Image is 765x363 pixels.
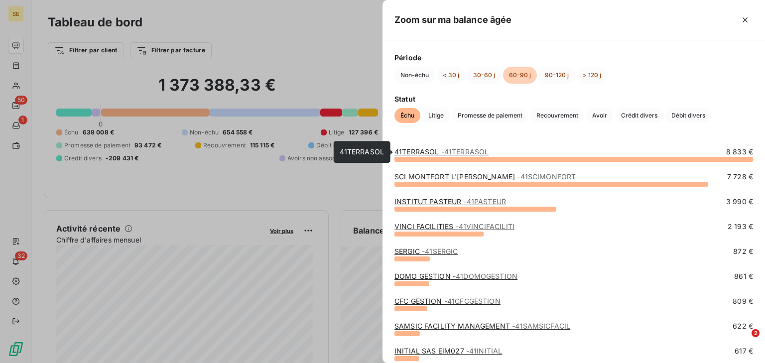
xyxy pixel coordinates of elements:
[517,172,576,181] span: - 41SCIMONFORT
[728,222,753,232] span: 2 193 €
[340,147,384,156] span: 41TERRASOL
[394,347,502,355] a: INITIAL SAS EIM027
[466,347,503,355] span: - 41INITIAL
[512,322,570,330] span: - 41SAMSICFACIL
[503,67,537,84] button: 60-90 j
[467,67,501,84] button: 30-60 j
[394,297,501,305] a: CFC GESTION
[734,271,753,281] span: 861 €
[530,108,584,123] button: Recouvrement
[733,321,753,331] span: 622 €
[453,272,517,280] span: - 41DOMOGESTION
[733,246,753,256] span: 872 €
[726,147,753,157] span: 8 833 €
[394,197,506,206] a: INSTITUT PASTEUR
[665,108,711,123] button: Débit divers
[394,52,753,63] span: Période
[394,247,458,255] a: SERGIC
[394,272,517,280] a: DOMO GESTION
[752,329,760,337] span: 2
[456,222,514,231] span: - 41VINCIFACILITI
[464,197,507,206] span: - 41PASTEUR
[577,67,607,84] button: > 120 j
[394,108,420,123] button: Échu
[727,172,753,182] span: 7 728 €
[441,147,489,156] span: - 41TERRASOL
[422,108,450,123] button: Litige
[394,67,435,84] button: Non-échu
[539,67,575,84] button: 90-120 j
[394,322,570,330] a: SAMSIC FACILITY MANAGEMENT
[422,247,458,255] span: - 41SERGIC
[394,94,753,104] span: Statut
[444,297,501,305] span: - 41CFCGESTION
[394,147,489,156] a: 41TERRASOL
[733,296,753,306] span: 809 €
[615,108,663,123] button: Crédit divers
[731,329,755,353] iframe: Intercom live chat
[394,172,576,181] a: SCI MONTFORT L'[PERSON_NAME]
[394,13,512,27] h5: Zoom sur ma balance âgée
[394,222,514,231] a: VINCI FACILITIES
[726,197,753,207] span: 3 990 €
[586,108,613,123] button: Avoir
[452,108,528,123] button: Promesse de paiement
[437,67,465,84] button: < 30 j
